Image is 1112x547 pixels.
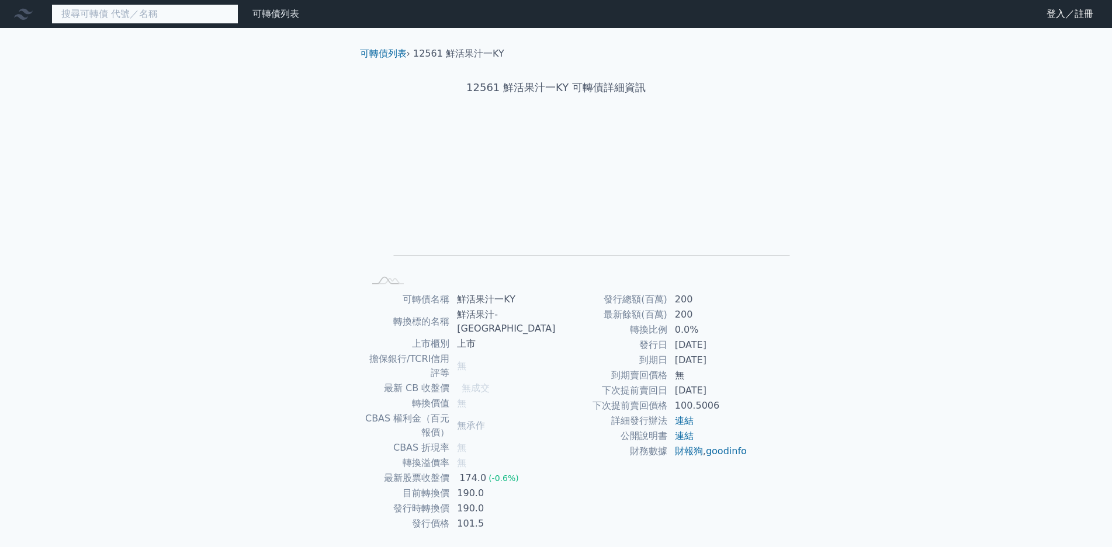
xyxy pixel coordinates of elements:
[556,383,668,398] td: 下次提前賣回日
[556,398,668,413] td: 下次提前賣回價格
[457,457,466,468] span: 無
[450,486,556,501] td: 190.0
[360,48,407,59] a: 可轉債列表
[668,322,748,337] td: 0.0%
[413,47,504,61] li: 12561 鮮活果汁一KY
[556,337,668,353] td: 發行日
[668,383,748,398] td: [DATE]
[365,411,451,440] td: CBAS 權利金（百元報價）
[675,415,694,426] a: 連結
[556,307,668,322] td: 最新餘額(百萬)
[556,368,668,383] td: 到期賣回價格
[383,133,790,272] g: Chart
[365,501,451,516] td: 發行時轉換價
[365,486,451,501] td: 目前轉換價
[668,398,748,413] td: 100.5006
[457,360,466,371] span: 無
[457,398,466,409] span: 無
[457,471,489,485] div: 174.0
[365,471,451,486] td: 最新股票收盤價
[675,445,703,457] a: 財報狗
[51,4,238,24] input: 搜尋可轉債 代號／名稱
[556,444,668,459] td: 財務數據
[450,336,556,351] td: 上市
[1037,5,1103,23] a: 登入／註冊
[668,292,748,307] td: 200
[556,413,668,428] td: 詳細發行辦法
[668,368,748,383] td: 無
[365,516,451,531] td: 發行價格
[668,353,748,368] td: [DATE]
[706,445,747,457] a: goodinfo
[675,430,694,441] a: 連結
[365,440,451,455] td: CBAS 折現率
[365,455,451,471] td: 轉換溢價率
[462,382,490,393] span: 無成交
[252,8,299,19] a: 可轉債列表
[365,351,451,381] td: 擔保銀行/TCRI信用評等
[450,307,556,336] td: 鮮活果汁-[GEOGRAPHIC_DATA]
[556,292,668,307] td: 發行總額(百萬)
[489,473,519,483] span: (-0.6%)
[457,442,466,453] span: 無
[365,381,451,396] td: 最新 CB 收盤價
[365,396,451,411] td: 轉換價值
[556,322,668,337] td: 轉換比例
[556,428,668,444] td: 公開說明書
[450,292,556,307] td: 鮮活果汁一KY
[457,420,485,431] span: 無承作
[556,353,668,368] td: 到期日
[365,336,451,351] td: 上市櫃別
[668,307,748,322] td: 200
[450,516,556,531] td: 101.5
[351,79,762,96] h1: 12561 鮮活果汁一KY 可轉債詳細資訊
[365,292,451,307] td: 可轉債名稱
[668,337,748,353] td: [DATE]
[668,444,748,459] td: ,
[365,307,451,336] td: 轉換標的名稱
[360,47,410,61] li: ›
[450,501,556,516] td: 190.0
